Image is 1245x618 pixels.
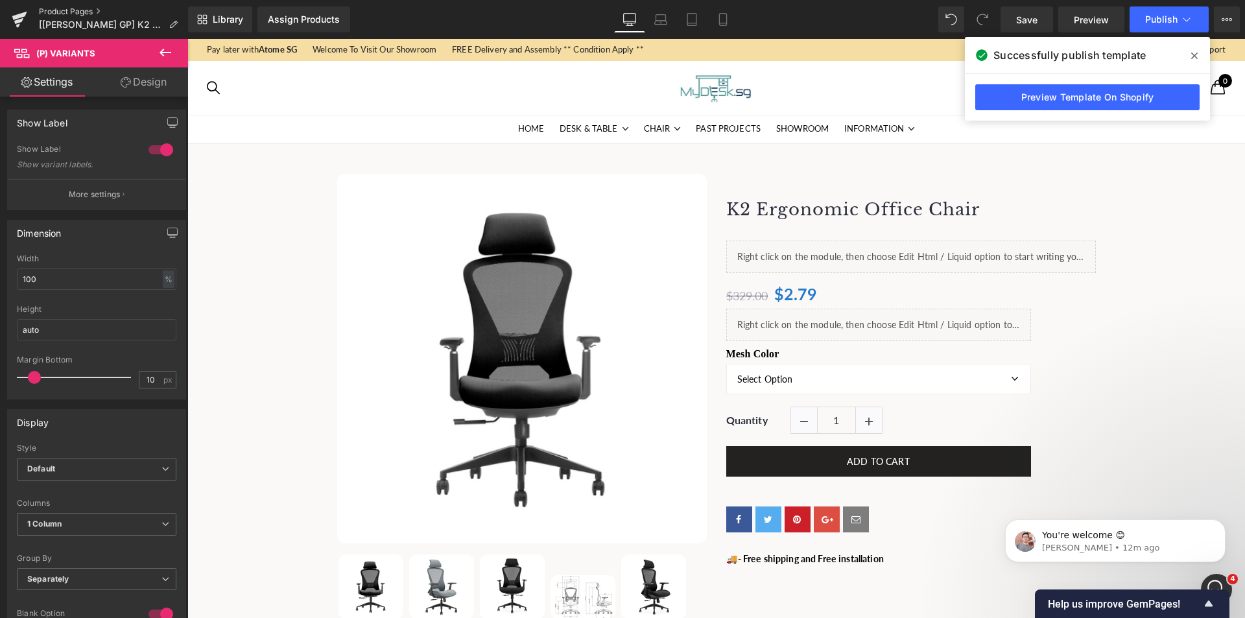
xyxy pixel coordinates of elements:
[17,410,49,428] div: Display
[17,444,176,453] div: Style
[539,161,792,181] a: K2 Ergonomic Office Chair
[539,309,844,324] label: Mesh Color
[1048,596,1216,612] button: Show survey - Help us improve GemPages!
[265,3,456,18] span: FREE Delivery and Assembly ** Condition Apply **
[1048,598,1201,610] span: Help us improve GemPages!
[151,516,216,580] img: K2 Ergonomic Office Chair
[17,220,62,239] div: Dimension
[1008,3,1038,18] a: Support
[587,241,630,270] span: $2.79
[188,6,252,32] a: New Library
[434,516,499,580] img: K2 Ergonomic Office Chair
[1201,574,1232,605] iframe: Intercom live chat
[975,84,1200,110] a: Preview Template On Shopify
[150,135,519,505] img: K2 Ergonomic Office Chair
[17,305,176,314] div: Height
[1058,6,1124,32] a: Preview
[17,319,176,340] input: auto
[125,3,249,18] span: Welcome To Visit Our Showroom
[1016,13,1037,27] span: Save
[19,3,110,18] span: Pay later with
[17,355,176,364] div: Margin Bottom
[1074,13,1109,27] span: Preview
[938,6,964,32] button: Undo
[36,48,95,58] span: (P) Variants
[363,536,431,591] a: K2 Ergonomic Office Chair - MyDesk.SG
[539,375,604,387] label: Quantity
[1227,574,1238,584] span: 4
[213,14,243,25] span: Library
[986,492,1245,583] iframe: Intercom notifications message
[151,516,219,580] a: K2 Ergonomic Office Chair
[994,34,1008,64] a: Sign in
[222,516,290,580] a: K2 Ergonomic Office Chair
[27,574,69,584] b: Separately
[434,516,502,580] a: K2 Ergonomic Office Chair
[17,554,176,563] div: Group By
[19,34,32,64] a: search
[39,19,163,30] span: [[PERSON_NAME] GP] K2 Product
[589,76,641,105] a: SHOWROOM
[17,268,176,290] input: auto
[17,499,176,508] div: Columns
[969,6,995,32] button: Redo
[17,160,134,169] div: Show variant labels.
[614,6,645,32] a: Desktop
[1130,6,1209,32] button: Publish
[1145,14,1178,25] span: Publish
[69,189,121,200] p: More settings
[657,76,727,105] a: INFORMATION
[372,76,441,105] a: DESK & TABLE
[707,6,739,32] a: Mobile
[17,110,67,128] div: Show Label
[71,5,110,16] strong: Atome SG
[292,516,357,580] img: K2 Ergonomic Office Chair
[993,47,1146,63] span: Successfully publish template
[163,375,174,384] span: px
[97,67,191,97] a: Design
[645,6,676,32] a: Laptop
[19,76,1038,105] nav: Menu
[17,144,136,158] div: Show Label
[676,6,707,32] a: Tablet
[8,179,185,209] button: More settings
[39,6,188,17] a: Product Pages
[659,417,722,428] span: Add To Cart
[363,536,428,580] img: K2 Ergonomic Office Chair - MyDesk.SG
[1214,6,1240,32] button: More
[539,513,908,527] p: 🚚
[268,14,340,25] div: Assign Products
[456,76,493,105] a: CHAIR
[292,516,361,580] a: K2 Ergonomic Office Chair
[17,254,176,263] div: Width
[1023,34,1038,63] a: Winkelwagen
[163,270,174,288] div: %
[222,516,287,580] img: K2 Ergonomic Office Chair
[27,464,55,473] b: Default
[539,250,581,264] span: $329.00
[508,76,573,105] a: PAST PROJECTS
[539,407,844,438] button: Add To Cart
[331,76,357,105] a: HOME
[551,514,696,525] b: - Free shipping and Free installation
[27,519,62,529] b: 1 Column
[480,30,578,68] img: My Desk Logo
